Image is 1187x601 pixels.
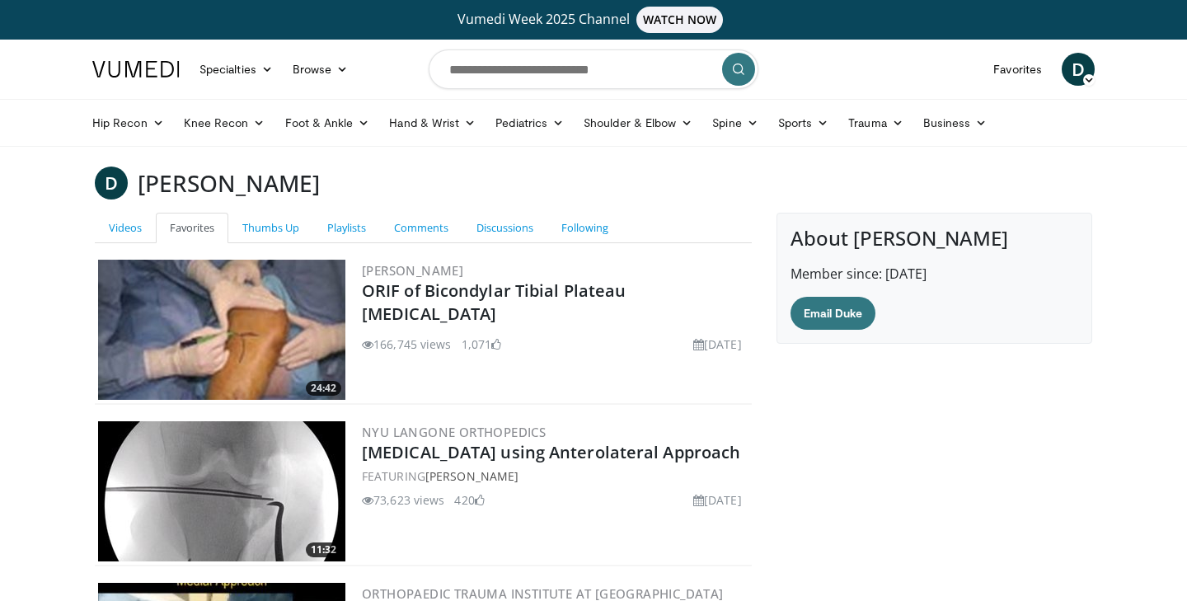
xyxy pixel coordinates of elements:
[95,167,128,200] a: D
[768,106,839,139] a: Sports
[791,264,1078,284] p: Member since: [DATE]
[313,213,380,243] a: Playlists
[228,213,313,243] a: Thumbs Up
[454,491,484,509] li: 420
[174,106,275,139] a: Knee Recon
[95,7,1092,33] a: Vumedi Week 2025 ChannelWATCH NOW
[983,53,1052,86] a: Favorites
[362,279,626,325] a: ORIF of Bicondylar Tibial Plateau [MEDICAL_DATA]
[380,213,462,243] a: Comments
[574,106,702,139] a: Shoulder & Elbow
[1062,53,1095,86] a: D
[702,106,767,139] a: Spine
[913,106,997,139] a: Business
[306,542,341,557] span: 11:32
[362,441,740,463] a: [MEDICAL_DATA] using Anterolateral Approach
[693,491,742,509] li: [DATE]
[838,106,913,139] a: Trauma
[462,336,502,353] li: 1,071
[156,213,228,243] a: Favorites
[82,106,174,139] a: Hip Recon
[98,421,345,561] img: 9nZFQMepuQiumqNn4xMDoxOjBzMTt2bJ.300x170_q85_crop-smart_upscale.jpg
[425,468,518,484] a: [PERSON_NAME]
[462,213,547,243] a: Discussions
[362,491,444,509] li: 73,623 views
[306,381,341,396] span: 24:42
[283,53,359,86] a: Browse
[138,167,320,200] h3: [PERSON_NAME]
[92,61,180,77] img: VuMedi Logo
[636,7,724,33] span: WATCH NOW
[98,260,345,400] img: Levy_Tib_Plat_100000366_3.jpg.300x170_q85_crop-smart_upscale.jpg
[95,213,156,243] a: Videos
[98,421,345,561] a: 11:32
[486,106,574,139] a: Pediatrics
[98,260,345,400] a: 24:42
[693,336,742,353] li: [DATE]
[547,213,622,243] a: Following
[379,106,486,139] a: Hand & Wrist
[362,262,463,279] a: [PERSON_NAME]
[362,467,748,485] div: FEATURING
[362,336,451,353] li: 166,745 views
[362,424,546,440] a: NYU Langone Orthopedics
[429,49,758,89] input: Search topics, interventions
[190,53,283,86] a: Specialties
[791,297,876,330] a: Email Duke
[791,227,1078,251] h4: About [PERSON_NAME]
[275,106,380,139] a: Foot & Ankle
